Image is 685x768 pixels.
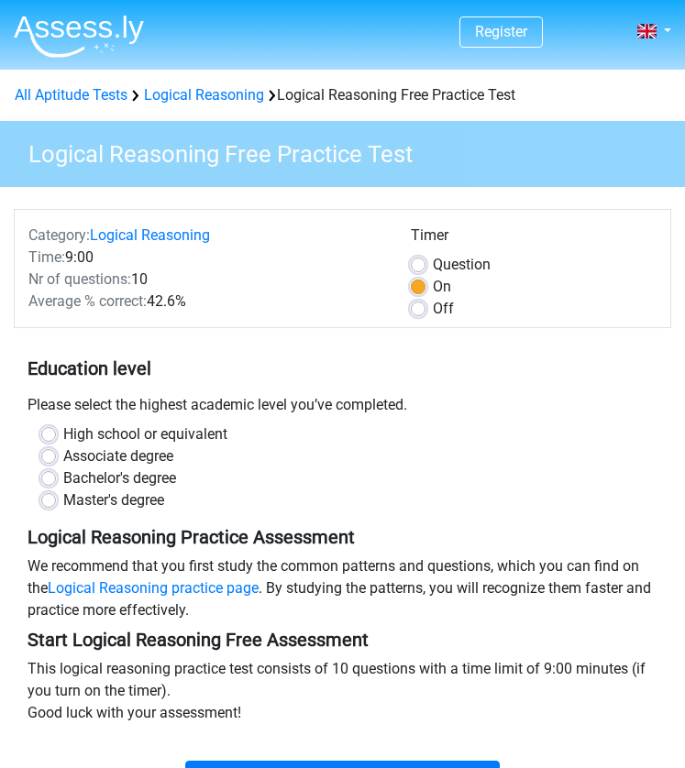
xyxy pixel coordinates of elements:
[14,394,671,423] div: Please select the highest academic level you’ve completed.
[28,248,65,266] span: Time:
[475,23,527,40] a: Register
[15,291,397,313] div: 42.6%
[28,292,147,310] span: Average % correct:
[28,526,657,548] h5: Logical Reasoning Practice Assessment
[28,226,90,244] span: Category:
[433,254,491,276] label: Question
[15,86,127,104] a: All Aptitude Tests
[14,658,671,731] div: This logical reasoning practice test consists of 10 questions with a time limit of 9:00 minutes (...
[14,555,671,629] div: We recommend that you first study the common patterns and questions, which you can find on the . ...
[28,270,131,288] span: Nr of questions:
[433,298,454,320] label: Off
[433,276,451,298] label: On
[63,489,164,511] label: Master's degree
[63,467,176,489] label: Bachelor's degree
[63,423,227,445] label: High school or equivalent
[14,15,144,58] img: Assessly
[48,579,259,597] a: Logical Reasoning practice page
[63,445,173,467] label: Associate degree
[28,350,657,387] h5: Education level
[15,269,397,291] div: 10
[28,629,657,651] h5: Start Logical Reasoning Free Assessment
[21,133,671,169] h3: Logical Reasoning Free Practice Test
[7,84,678,106] div: Logical Reasoning Free Practice Test
[90,226,210,244] a: Logical Reasoning
[15,247,397,269] div: 9:00
[411,225,657,254] div: Timer
[144,86,264,104] a: Logical Reasoning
